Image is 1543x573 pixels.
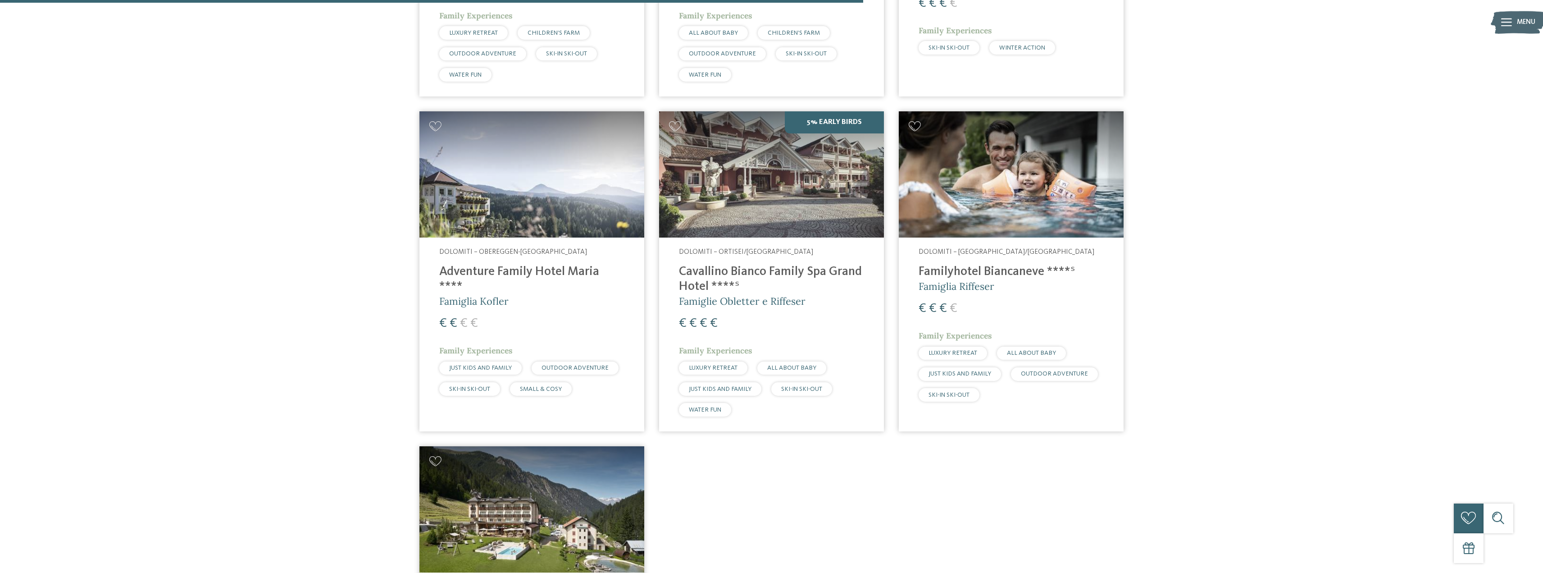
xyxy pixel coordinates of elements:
[439,317,447,330] span: €
[999,45,1045,51] span: WINTER ACTION
[689,50,756,57] span: OUTDOOR ADVENTURE
[786,50,827,57] span: SKI-IN SKI-OUT
[460,317,468,330] span: €
[919,330,992,341] span: Family Experiences
[710,317,718,330] span: €
[919,265,1104,280] h4: Familyhotel Biancaneve ****ˢ
[439,10,513,21] span: Family Experiences
[899,111,1124,431] a: Cercate un hotel per famiglie? Qui troverete solo i migliori! Dolomiti – [GEOGRAPHIC_DATA]/[GEOGR...
[419,446,644,573] img: Cercate un hotel per famiglie? Qui troverete solo i migliori!
[919,302,926,315] span: €
[679,248,813,256] span: Dolomiti – Ortisei/[GEOGRAPHIC_DATA]
[950,302,957,315] span: €
[929,392,969,398] span: SKI-IN SKI-OUT
[450,317,457,330] span: €
[439,345,513,356] span: Family Experiences
[449,72,482,78] span: WATER FUN
[419,111,644,431] a: Cercate un hotel per famiglie? Qui troverete solo i migliori! Dolomiti – Obereggen-[GEOGRAPHIC_DA...
[689,407,721,413] span: WATER FUN
[659,111,884,238] img: Family Spa Grand Hotel Cavallino Bianco ****ˢ
[1021,371,1088,377] span: OUTDOOR ADVENTURE
[470,317,478,330] span: €
[689,317,697,330] span: €
[899,111,1124,238] img: Cercate un hotel per famiglie? Qui troverete solo i migliori!
[939,302,947,315] span: €
[767,365,816,371] span: ALL ABOUT BABY
[919,248,1094,256] span: Dolomiti – [GEOGRAPHIC_DATA]/[GEOGRAPHIC_DATA]
[528,30,580,36] span: CHILDREN’S FARM
[449,365,512,371] span: JUST KIDS AND FAMILY
[679,317,687,330] span: €
[419,111,644,238] img: Adventure Family Hotel Maria ****
[929,45,969,51] span: SKI-IN SKI-OUT
[520,386,562,392] span: SMALL & COSY
[679,295,806,307] span: Famiglie Obletter e Riffeser
[1007,350,1056,356] span: ALL ABOUT BABY
[700,317,707,330] span: €
[439,265,624,294] h4: Adventure Family Hotel Maria ****
[439,248,587,256] span: Dolomiti – Obereggen-[GEOGRAPHIC_DATA]
[919,25,992,36] span: Family Experiences
[689,72,721,78] span: WATER FUN
[679,265,864,294] h4: Cavallino Bianco Family Spa Grand Hotel ****ˢ
[919,280,994,293] span: Famiglia Riffeser
[449,386,490,392] span: SKI-IN SKI-OUT
[449,30,498,36] span: LUXURY RETREAT
[439,295,509,307] span: Famiglia Kofler
[781,386,822,392] span: SKI-IN SKI-OUT
[679,345,752,356] span: Family Experiences
[546,50,587,57] span: SKI-IN SKI-OUT
[929,350,977,356] span: LUXURY RETREAT
[542,365,609,371] span: OUTDOOR ADVENTURE
[929,371,991,377] span: JUST KIDS AND FAMILY
[659,111,884,431] a: Cercate un hotel per famiglie? Qui troverete solo i migliori! 5% Early Birds Dolomiti – Ortisei/[...
[679,10,752,21] span: Family Experiences
[929,302,937,315] span: €
[768,30,820,36] span: CHILDREN’S FARM
[689,30,738,36] span: ALL ABOUT BABY
[689,386,751,392] span: JUST KIDS AND FAMILY
[689,365,737,371] span: LUXURY RETREAT
[449,50,516,57] span: OUTDOOR ADVENTURE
